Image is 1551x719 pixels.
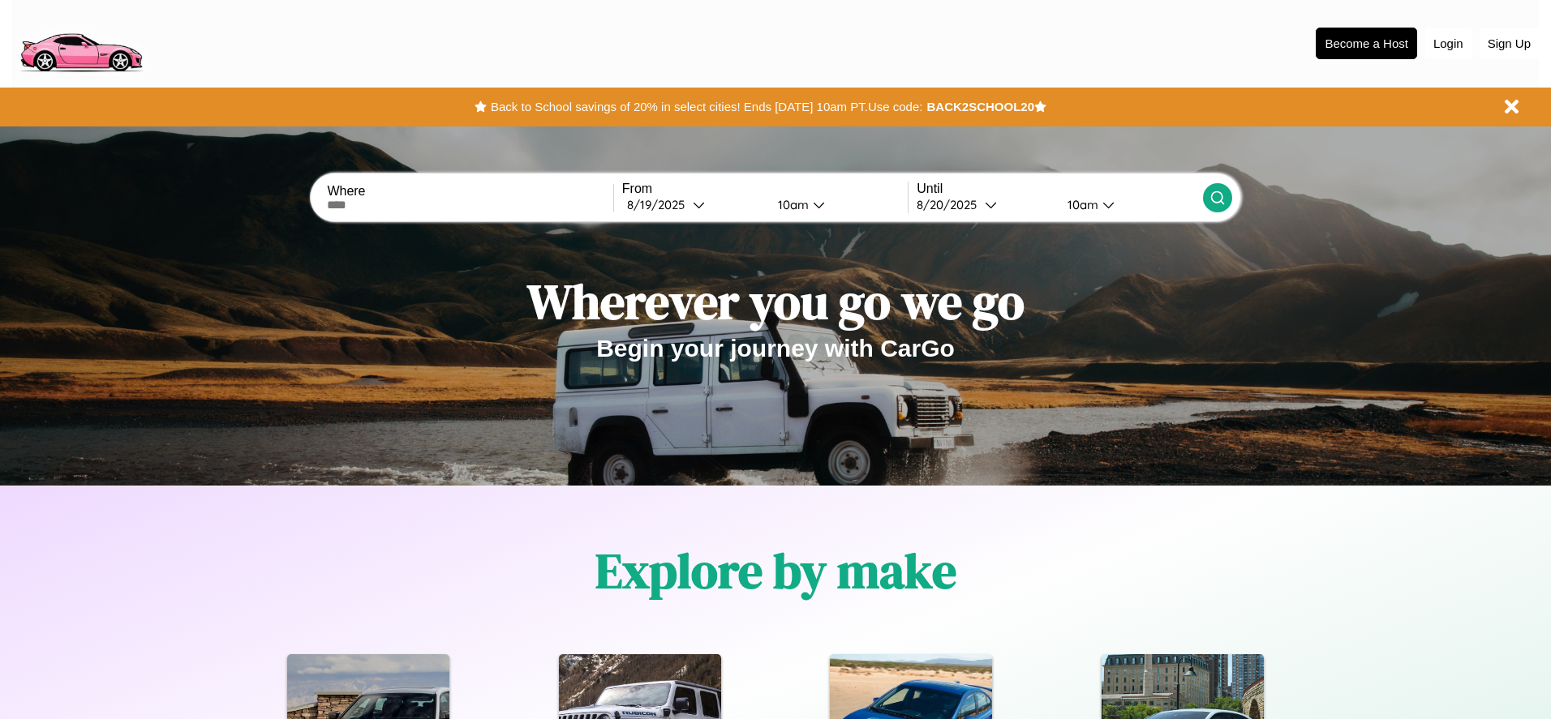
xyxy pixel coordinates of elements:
b: BACK2SCHOOL20 [926,100,1034,113]
button: 10am [1055,196,1202,213]
div: 10am [770,197,813,212]
button: Sign Up [1480,28,1539,58]
button: Login [1425,28,1472,58]
img: logo [12,8,149,76]
button: Back to School savings of 20% in select cities! Ends [DATE] 10am PT.Use code: [487,96,926,118]
label: From [622,182,908,196]
button: 10am [765,196,908,213]
div: 10am [1059,197,1102,212]
label: Until [917,182,1202,196]
div: 8 / 19 / 2025 [627,197,693,212]
button: Become a Host [1316,28,1417,59]
label: Where [327,184,612,199]
button: 8/19/2025 [622,196,765,213]
h1: Explore by make [595,537,956,604]
div: 8 / 20 / 2025 [917,197,985,212]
